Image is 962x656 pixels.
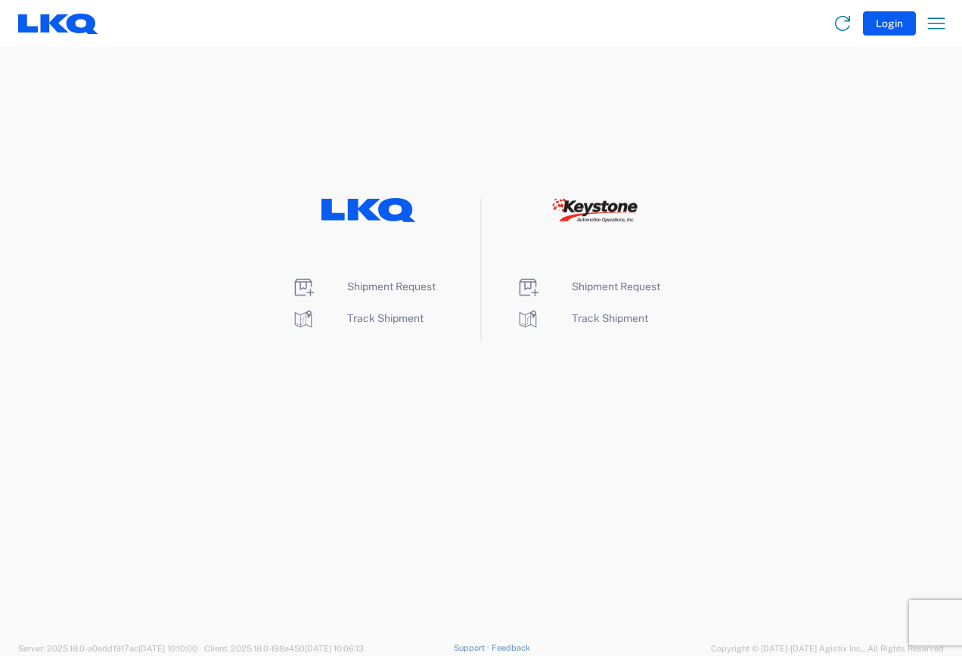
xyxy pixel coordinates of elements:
span: Track Shipment [572,312,648,324]
span: [DATE] 10:10:00 [138,644,197,653]
span: Copyright © [DATE]-[DATE] Agistix Inc., All Rights Reserved [711,642,944,655]
span: [DATE] 10:06:13 [305,644,364,653]
span: Track Shipment [347,312,424,324]
a: Support [454,643,492,652]
span: Shipment Request [572,280,660,292]
a: Track Shipment [516,312,648,324]
span: Server: 2025.18.0-a0edd1917ac [18,644,197,653]
a: Shipment Request [516,280,660,292]
span: Client: 2025.18.0-198a450 [204,644,364,653]
a: Feedback [492,643,530,652]
span: Shipment Request [347,280,436,292]
a: Track Shipment [291,312,424,324]
button: Login [863,11,916,36]
a: Shipment Request [291,280,436,292]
